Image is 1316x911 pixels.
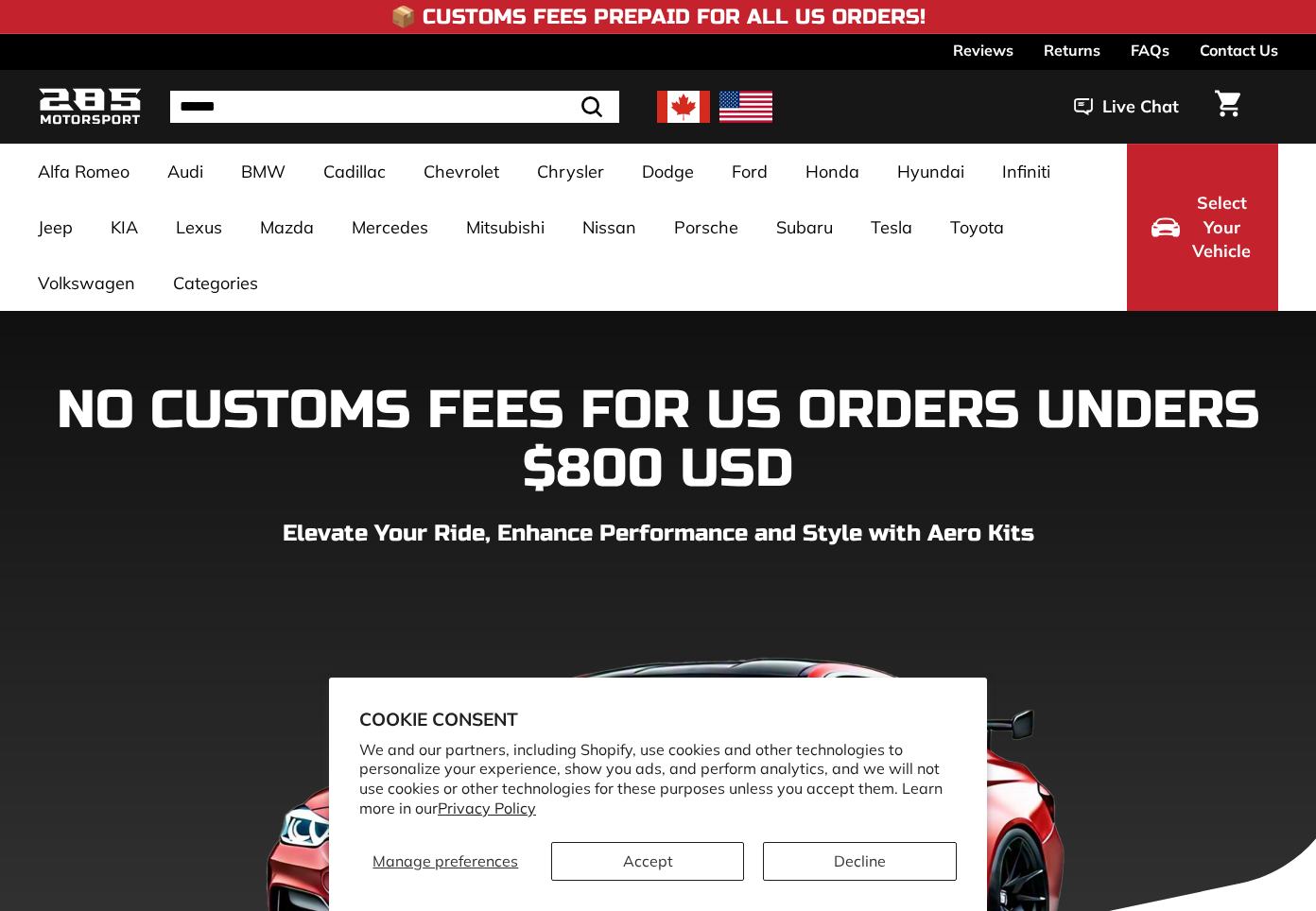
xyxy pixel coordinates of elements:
[157,199,241,255] a: Lexus
[563,199,655,255] a: Nissan
[878,144,983,199] a: Hyundai
[222,144,304,199] a: BMW
[763,842,957,881] button: Decline
[852,199,931,255] a: Tesla
[304,144,405,199] a: Cadillac
[359,708,957,731] h2: Cookie consent
[438,799,536,817] a: Privacy Policy
[38,85,142,129] img: Logo_285_Motorsport_areodynamics_components
[38,382,1278,498] h1: NO CUSTOMS FEES FOR US ORDERS UNDERS $800 USD
[333,199,447,255] a: Mercedes
[92,199,157,255] a: KIA
[1127,144,1278,311] button: Select Your Vehicle
[983,144,1069,199] a: Infiniti
[19,255,154,311] a: Volkswagen
[241,199,333,255] a: Mazda
[19,199,92,255] a: Jeep
[1049,83,1203,130] button: Live Chat
[931,199,1023,255] a: Toyota
[170,91,619,123] input: Search
[757,199,852,255] a: Subaru
[405,144,518,199] a: Chevrolet
[787,144,878,199] a: Honda
[154,255,277,311] a: Categories
[518,144,623,199] a: Chrysler
[148,144,222,199] a: Audi
[372,851,518,870] span: Manage preferences
[447,199,563,255] a: Mitsubishi
[1203,75,1252,139] a: Cart
[655,199,757,255] a: Porsche
[551,842,745,881] button: Accept
[390,6,926,28] h4: 📦 Customs Fees Prepaid for All US Orders!
[359,740,957,818] p: We and our partners, including Shopify, use cookies and other technologies to personalize your ex...
[623,144,713,199] a: Dodge
[713,144,787,199] a: Ford
[19,144,148,199] a: Alfa Romeo
[359,842,532,881] button: Manage preferences
[953,34,1013,66] a: Reviews
[1200,34,1278,66] a: Contact Us
[1044,34,1100,66] a: Returns
[1131,34,1169,66] a: FAQs
[38,517,1278,551] p: Elevate Your Ride, Enhance Performance and Style with Aero Kits
[1189,191,1254,264] span: Select Your Vehicle
[1102,95,1179,119] span: Live Chat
